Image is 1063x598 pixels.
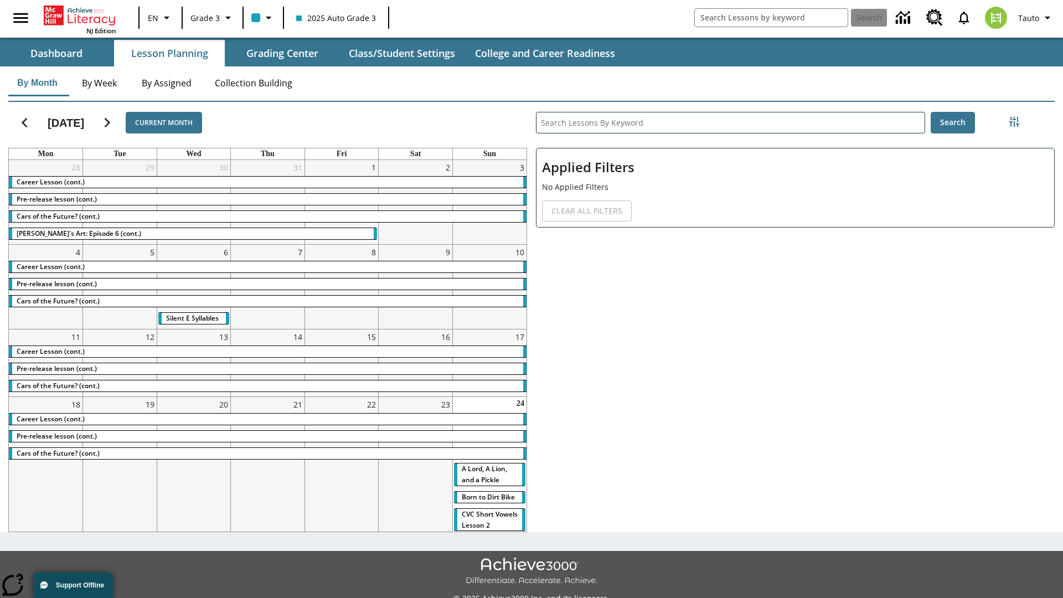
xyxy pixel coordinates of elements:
td: August 1, 2025 [305,160,379,245]
a: August 14, 2025 [291,329,305,344]
a: August 19, 2025 [143,397,157,412]
td: August 10, 2025 [452,245,527,329]
div: Career Lesson (cont.) [9,346,527,357]
div: Career Lesson (cont.) [9,177,527,188]
button: Support Offline [33,573,113,598]
button: Collection Building [206,70,301,96]
td: August 11, 2025 [9,329,83,396]
button: Select a new avatar [978,3,1014,32]
button: College and Career Readiness [466,40,624,66]
a: August 23, 2025 [439,397,452,412]
td: August 13, 2025 [157,329,231,396]
td: August 9, 2025 [379,245,453,329]
td: August 8, 2025 [305,245,379,329]
td: August 3, 2025 [452,160,527,245]
span: Career Lesson (cont.) [17,347,85,356]
button: Grade: Grade 3, Select a grade [186,8,239,28]
a: August 24, 2025 [514,397,527,410]
td: July 28, 2025 [9,160,83,245]
button: Grading Center [227,40,338,66]
img: Achieve3000 Differentiate Accelerate Achieve [466,558,597,586]
span: Grade 3 [190,12,220,24]
button: Class color is light blue. Change class color [247,8,280,28]
button: Dashboard [1,40,112,66]
td: August 15, 2025 [305,329,379,396]
td: July 29, 2025 [83,160,157,245]
div: Silent E Syllables [158,313,230,324]
span: Born to Dirt Bike [462,492,515,502]
p: No Applied Filters [542,181,1049,193]
td: August 2, 2025 [379,160,453,245]
a: August 21, 2025 [291,397,305,412]
a: August 11, 2025 [69,329,82,344]
span: CVC Short Vowels Lesson 2 [462,509,518,530]
a: Saturday [408,148,423,159]
a: August 12, 2025 [143,329,157,344]
a: Thursday [259,148,277,159]
span: Career Lesson (cont.) [17,262,85,271]
div: A Lord, A Lion, and a Pickle [454,463,525,486]
a: Notifications [950,3,978,32]
button: Current Month [126,112,202,133]
a: July 28, 2025 [69,160,82,175]
button: Language: EN, Select a language [143,8,178,28]
a: Monday [36,148,56,159]
a: Wednesday [184,148,203,159]
span: Support Offline [56,581,104,589]
a: July 30, 2025 [217,160,230,175]
a: August 6, 2025 [221,245,230,260]
button: Previous [11,109,39,137]
a: Sunday [481,148,498,159]
a: August 16, 2025 [439,329,452,344]
a: August 1, 2025 [369,160,378,175]
a: Friday [334,148,349,159]
button: Search [931,112,975,133]
td: August 6, 2025 [157,245,231,329]
td: August 14, 2025 [231,329,305,396]
span: Pre-release lesson (cont.) [17,279,97,288]
button: Next [93,109,121,137]
a: August 2, 2025 [443,160,452,175]
div: Cars of the Future? (cont.) [9,211,527,222]
a: July 29, 2025 [143,160,157,175]
td: August 16, 2025 [379,329,453,396]
span: Cars of the Future? (cont.) [17,212,100,221]
div: Pre-release lesson (cont.) [9,279,527,290]
a: August 18, 2025 [69,397,82,412]
img: avatar image [985,7,1007,29]
a: Data Center [889,3,920,33]
span: A Lord, A Lion, and a Pickle [462,464,507,484]
span: Cars of the Future? (cont.) [17,296,100,306]
div: Applied Filters [536,148,1055,228]
span: Silent E Syllables [166,313,219,323]
td: August 4, 2025 [9,245,83,329]
td: July 31, 2025 [231,160,305,245]
div: CVC Short Vowels Lesson 2 [454,509,525,531]
div: Pre-release lesson (cont.) [9,194,527,205]
div: Born to Dirt Bike [454,492,525,503]
span: NJ Edition [86,27,116,35]
div: Violet's Art: Episode 6 (cont.) [9,228,377,239]
div: Career Lesson (cont.) [9,414,527,425]
div: Pre-release lesson (cont.) [9,431,527,442]
span: Pre-release lesson (cont.) [17,431,97,441]
td: July 30, 2025 [157,160,231,245]
span: Pre-release lesson (cont.) [17,364,97,373]
td: August 12, 2025 [83,329,157,396]
div: Home [44,3,116,35]
a: August 9, 2025 [443,245,452,260]
a: August 17, 2025 [513,329,527,344]
button: Filters Side menu [1003,111,1025,133]
div: Cars of the Future? (cont.) [9,296,527,307]
span: 2025 Auto Grade 3 [296,12,376,24]
span: Tauto [1018,12,1039,24]
div: Cars of the Future? (cont.) [9,448,527,459]
a: Resource Center, Will open in new tab [920,3,950,33]
span: EN [148,12,158,24]
a: August 5, 2025 [148,245,157,260]
div: Search [527,97,1055,532]
a: August 3, 2025 [518,160,527,175]
h2: [DATE] [48,116,84,130]
span: Cars of the Future? (cont.) [17,448,100,458]
span: Violet's Art: Episode 6 (cont.) [17,229,141,238]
